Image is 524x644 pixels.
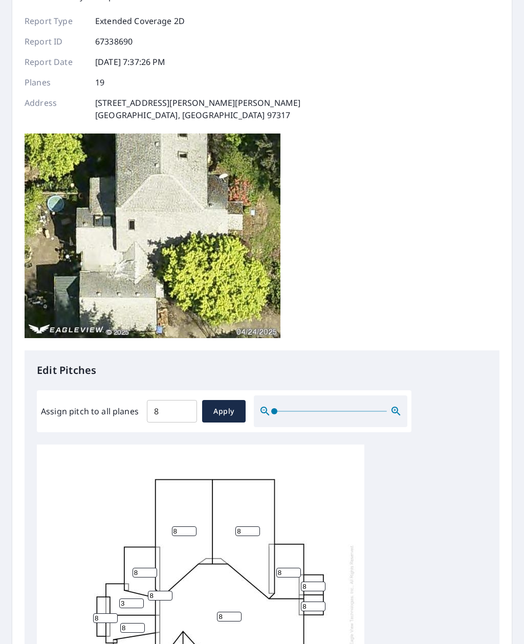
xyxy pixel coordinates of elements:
p: [STREET_ADDRESS][PERSON_NAME][PERSON_NAME] [GEOGRAPHIC_DATA], [GEOGRAPHIC_DATA] 97317 [95,97,300,121]
p: Report Type [25,15,86,27]
input: 00.0 [147,397,197,426]
img: Top image [25,134,280,338]
p: Edit Pitches [37,363,487,378]
p: 19 [95,76,104,88]
p: 67338690 [95,35,133,48]
p: Extended Coverage 2D [95,15,185,27]
span: Apply [210,405,237,418]
p: Report Date [25,56,86,68]
p: Report ID [25,35,86,48]
p: Planes [25,76,86,88]
p: [DATE] 7:37:26 PM [95,56,166,68]
button: Apply [202,400,246,423]
label: Assign pitch to all planes [41,405,139,417]
p: Address [25,97,86,121]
